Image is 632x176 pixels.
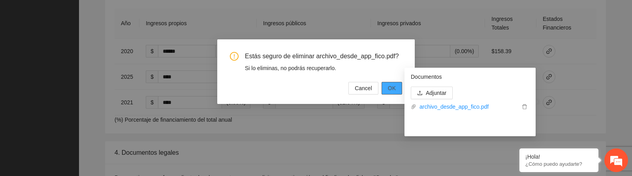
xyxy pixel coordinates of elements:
span: Cancel [355,84,372,93]
button: uploadAdjuntar [411,87,453,99]
a: archivo_desde_app_fico.pdf [416,102,520,111]
span: OK [388,84,396,93]
button: delete [520,102,529,111]
span: Adjuntar [426,89,446,97]
textarea: Escriba su mensaje y pulse “Intro” [4,104,150,132]
span: delete [520,104,529,109]
span: exclamation-circle [230,52,239,61]
span: upload [417,90,423,96]
p: Documentos [411,72,529,81]
p: ¿Cómo puedo ayudarte? [525,161,592,167]
div: Chatee con nosotros ahora [41,40,133,50]
button: Cancel [348,82,378,94]
div: ¡Hola! [525,154,592,160]
button: OK [382,82,402,94]
span: uploadAdjuntar [411,90,453,96]
div: Si lo eliminas, no podrás recuperarlo. [245,64,402,72]
div: Minimizar ventana de chat en vivo [130,4,149,23]
span: paper-clip [411,104,416,109]
span: Estás seguro de eliminar archivo_desde_app_fico.pdf? [245,52,402,61]
span: Estamos en línea. [46,50,109,129]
